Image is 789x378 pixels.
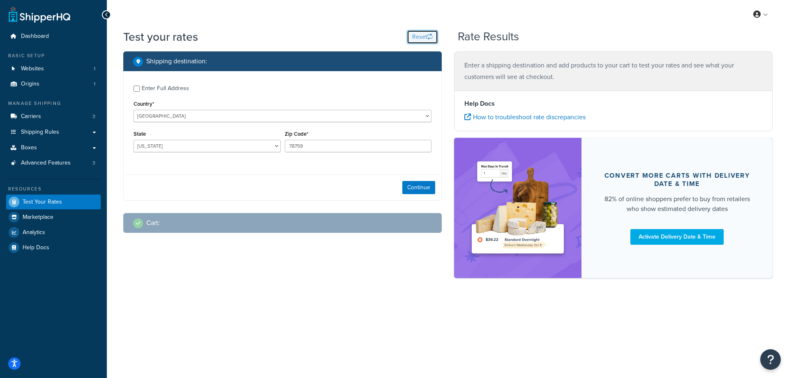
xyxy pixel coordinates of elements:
[6,29,101,44] a: Dashboard
[21,113,41,120] span: Carriers
[285,131,308,137] label: Zip Code*
[402,181,435,194] button: Continue
[21,129,59,136] span: Shipping Rules
[6,77,101,92] li: Origins
[123,29,198,45] h1: Test your rates
[6,240,101,255] a: Help Docs
[407,30,438,44] button: Reset
[134,86,140,92] input: Enter Full Address
[21,33,49,40] span: Dashboard
[6,225,101,240] a: Analytics
[92,113,95,120] span: 3
[6,155,101,171] li: Advanced Features
[142,83,189,94] div: Enter Full Address
[6,52,101,59] div: Basic Setup
[21,160,71,167] span: Advanced Features
[6,140,101,155] a: Boxes
[6,195,101,209] a: Test Your Rates
[134,101,154,107] label: Country*
[6,125,101,140] a: Shipping Rules
[6,210,101,225] a: Marketplace
[146,58,207,65] h2: Shipping destination :
[23,214,53,221] span: Marketplace
[6,100,101,107] div: Manage Shipping
[21,81,39,88] span: Origins
[6,61,101,77] li: Websites
[146,219,160,227] h2: Cart :
[464,60,762,83] p: Enter a shipping destination and add products to your cart to test your rates and see what your c...
[6,186,101,192] div: Resources
[134,131,146,137] label: State
[6,109,101,124] a: Carriers3
[6,109,101,124] li: Carriers
[464,99,762,109] h4: Help Docs
[601,194,753,214] div: 82% of online shoppers prefer to buy from retailers who show estimated delivery dates
[23,199,62,206] span: Test Your Rates
[6,77,101,92] a: Origins1
[21,65,44,72] span: Websites
[23,244,49,251] span: Help Docs
[6,155,101,171] a: Advanced Features3
[21,144,37,151] span: Boxes
[94,65,95,72] span: 1
[601,172,753,188] div: Convert more carts with delivery date & time
[23,229,45,236] span: Analytics
[458,30,519,43] h2: Rate Results
[630,229,724,245] a: Activate Delivery Date & Time
[6,61,101,77] a: Websites1
[464,112,586,122] a: How to troubleshoot rate discrepancies
[92,160,95,167] span: 3
[760,349,781,370] button: Open Resource Center
[94,81,95,88] span: 1
[466,150,569,266] img: feature-image-ddt-36eae7f7280da8017bfb280eaccd9c446f90b1fe08728e4019434db127062ab4.png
